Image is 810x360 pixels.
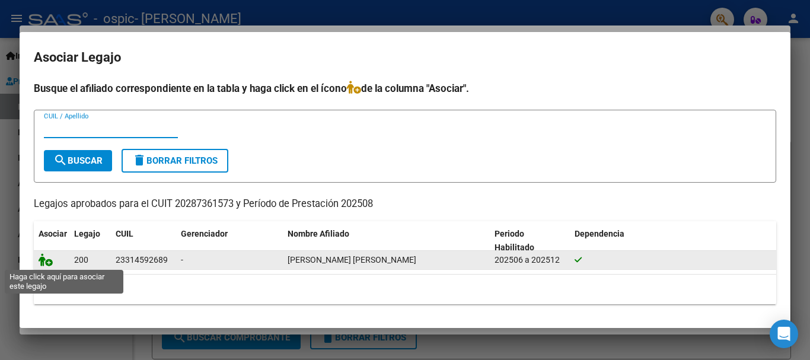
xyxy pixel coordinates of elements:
span: Buscar [53,155,103,166]
div: 202506 a 202512 [495,253,565,267]
h2: Asociar Legajo [34,46,776,69]
span: Legajo [74,229,100,238]
span: - [181,255,183,265]
span: Nombre Afiliado [288,229,349,238]
button: Borrar Filtros [122,149,228,173]
span: Borrar Filtros [132,155,218,166]
span: Gerenciador [181,229,228,238]
div: Open Intercom Messenger [770,320,798,348]
span: CUIL [116,229,133,238]
span: Periodo Habilitado [495,229,534,252]
p: Legajos aprobados para el CUIT 20287361573 y Período de Prestación 202508 [34,197,776,212]
mat-icon: search [53,153,68,167]
datatable-header-cell: Nombre Afiliado [283,221,490,260]
datatable-header-cell: Periodo Habilitado [490,221,570,260]
datatable-header-cell: CUIL [111,221,176,260]
datatable-header-cell: Asociar [34,221,69,260]
div: 23314592689 [116,253,168,267]
mat-icon: delete [132,153,146,167]
span: Asociar [39,229,67,238]
span: 200 [74,255,88,265]
span: Dependencia [575,229,624,238]
h4: Busque el afiliado correspondiente en la tabla y haga click en el ícono de la columna "Asociar". [34,81,776,96]
span: BRAVO GUSTAVO DANIEL [288,255,416,265]
datatable-header-cell: Legajo [69,221,111,260]
div: 1 registros [34,275,776,304]
button: Buscar [44,150,112,171]
datatable-header-cell: Gerenciador [176,221,283,260]
datatable-header-cell: Dependencia [570,221,777,260]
